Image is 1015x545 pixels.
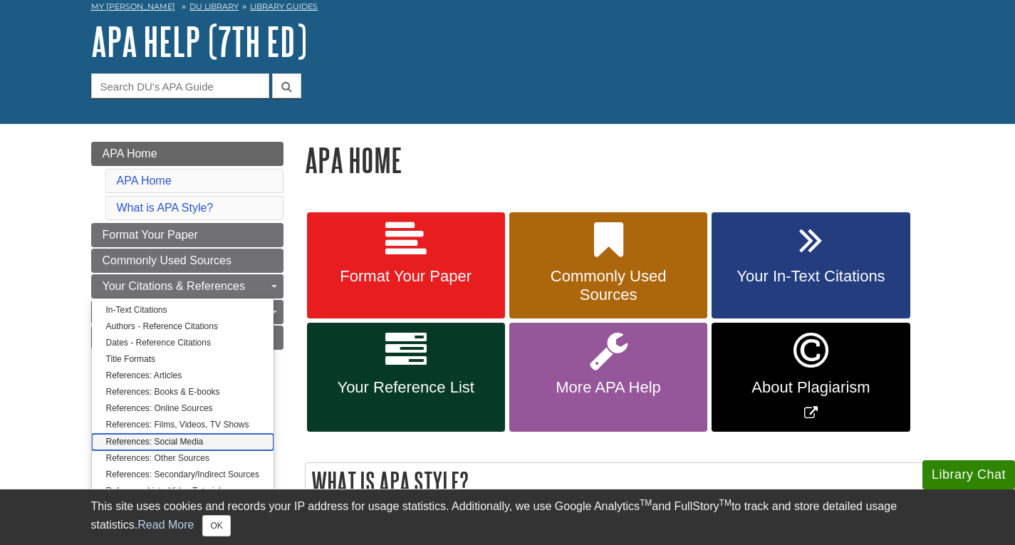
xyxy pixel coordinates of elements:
span: More APA Help [520,378,697,397]
span: About Plagiarism [722,378,899,397]
span: Your Reference List [318,378,494,397]
a: Your Reference List [307,323,505,432]
a: In-Text Citations [92,302,274,318]
a: References: Books & E-books [92,384,274,400]
h1: APA Home [305,142,925,178]
a: APA Home [117,175,172,187]
a: Authors - Reference Citations [92,318,274,335]
span: Commonly Used Sources [520,267,697,304]
a: My [PERSON_NAME] [91,1,175,13]
a: Library Guides [250,1,318,11]
a: Commonly Used Sources [509,212,707,319]
button: Library Chat [922,460,1015,489]
a: Your Citations & References [91,274,283,299]
span: APA Home [103,147,157,160]
a: Reference List - Video Tutorials [92,483,274,499]
a: References: Online Sources [92,400,274,417]
a: What is APA Style? [117,202,214,214]
a: APA Home [91,142,283,166]
a: References: Articles [92,368,274,384]
a: DU Library [189,1,239,11]
a: Format Your Paper [91,223,283,247]
div: Guide Page Menu [91,142,283,444]
a: Title Formats [92,351,274,368]
a: Read More [137,519,194,531]
a: Your In-Text Citations [712,212,910,319]
span: Your In-Text Citations [722,267,899,286]
a: Format Your Paper [307,212,505,319]
span: Your Citations & References [103,280,245,292]
span: Format Your Paper [318,267,494,286]
a: References: Social Media [92,434,274,450]
h2: What is APA Style? [306,463,924,501]
a: Link opens in new window [712,323,910,432]
a: Commonly Used Sources [91,249,283,273]
a: APA Help (7th Ed) [91,19,307,63]
span: Format Your Paper [103,229,198,241]
div: This site uses cookies and records your IP address for usage statistics. Additionally, we use Goo... [91,498,925,536]
sup: TM [719,498,732,508]
input: Search DU's APA Guide [91,73,269,98]
sup: TM [640,498,652,508]
a: References: Other Sources [92,450,274,467]
a: References: Films, Videos, TV Shows [92,417,274,433]
a: More APA Help [509,323,707,432]
button: Close [202,515,230,536]
a: References: Secondary/Indirect Sources [92,467,274,483]
span: Commonly Used Sources [103,254,231,266]
a: Dates - Reference Citations [92,335,274,351]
